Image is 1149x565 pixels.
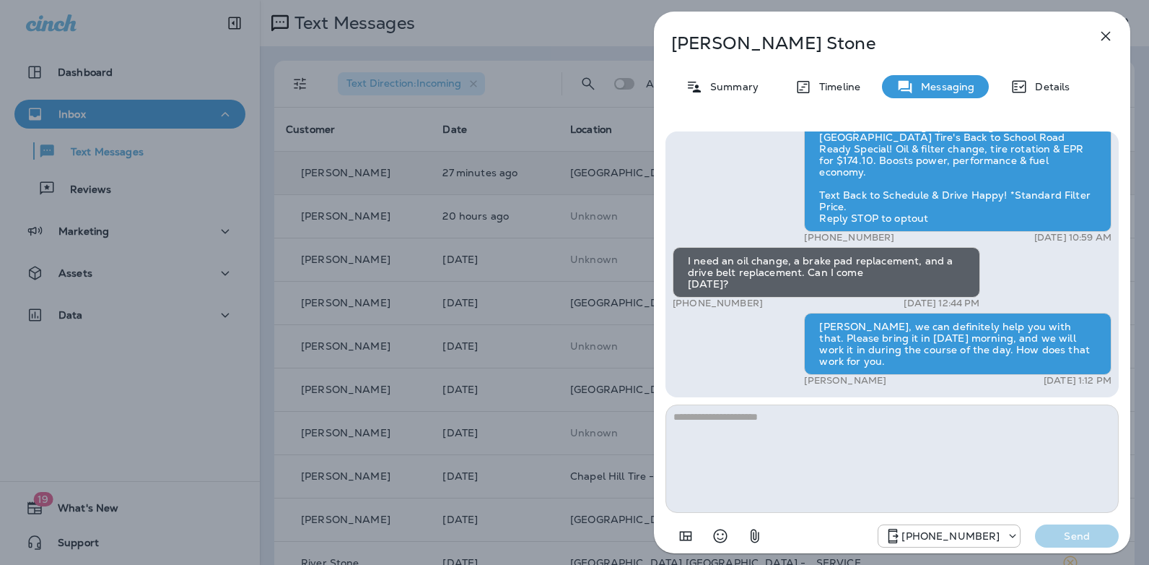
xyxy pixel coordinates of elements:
button: Select an emoji [706,522,735,551]
p: Details [1028,81,1070,92]
p: [PERSON_NAME] Stone [671,33,1065,53]
div: Hi [PERSON_NAME], carpooling to class, commuting to campus, or loading up for a tailgate? Save $2... [804,80,1111,232]
p: [DATE] 1:12 PM [1044,375,1111,387]
p: Summary [703,81,759,92]
div: +1 (984) 409-9300 [878,527,1020,545]
p: [PERSON_NAME] [804,375,886,387]
div: [PERSON_NAME], we can definitely help you with that. Please bring it in [DATE] morning, and we wi... [804,313,1111,375]
div: I need an oil change, a brake pad replacement, and a drive belt replacement. Can I come [DATE]? [673,247,980,298]
p: [DATE] 12:44 PM [904,298,979,309]
p: [PHONE_NUMBER] [901,530,1000,542]
p: Timeline [812,81,860,92]
p: [PHONE_NUMBER] [673,298,763,309]
p: [DATE] 10:59 AM [1034,232,1111,243]
p: Messaging [914,81,974,92]
p: [PHONE_NUMBER] [804,232,894,243]
button: Add in a premade template [671,522,700,551]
